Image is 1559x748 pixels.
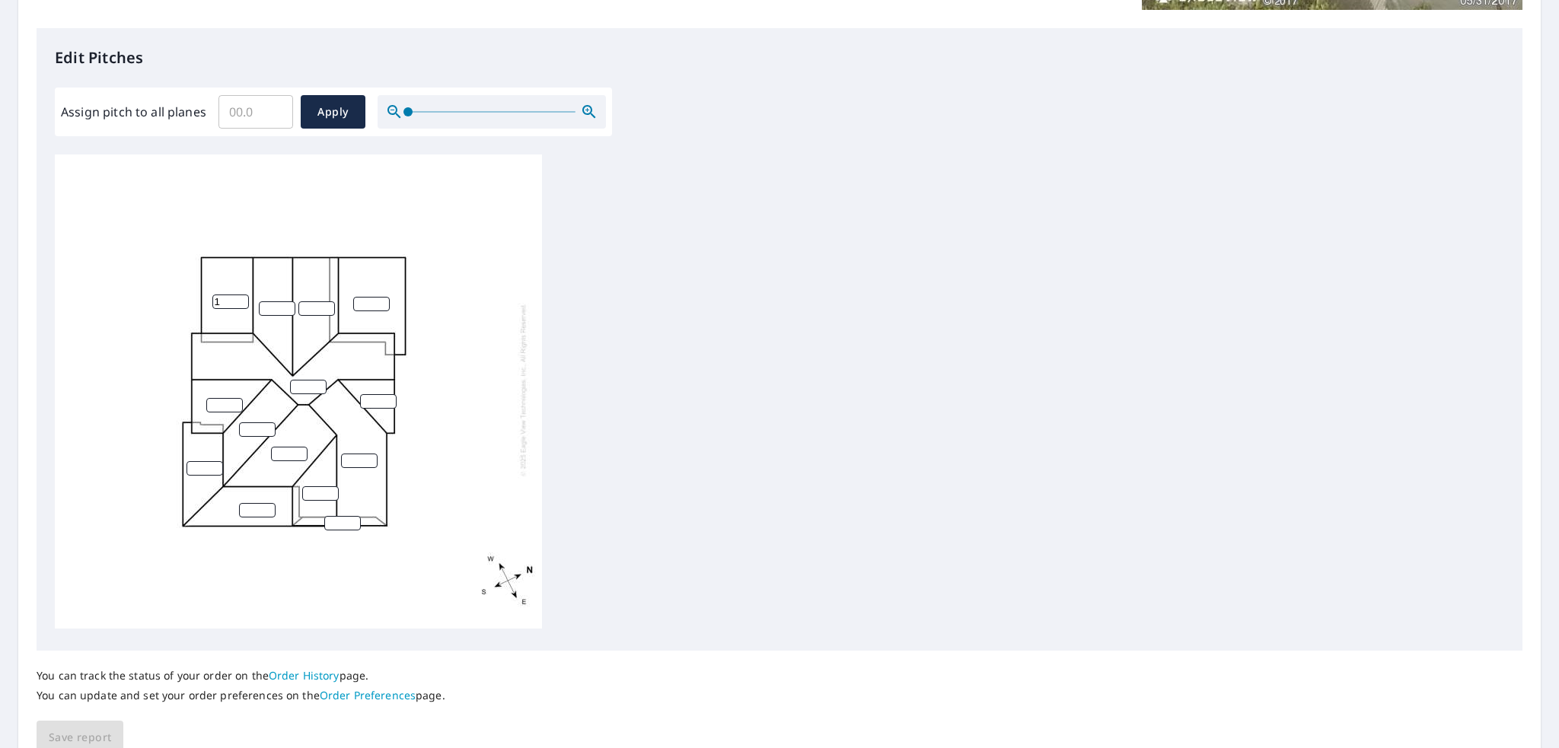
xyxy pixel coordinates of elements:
a: Order Preferences [320,688,416,702]
span: Apply [313,103,353,122]
p: You can track the status of your order on the page. [37,669,445,683]
input: 00.0 [218,91,293,133]
a: Order History [269,668,340,683]
button: Apply [301,95,365,129]
p: Edit Pitches [55,46,1504,69]
p: You can update and set your order preferences on the page. [37,689,445,702]
label: Assign pitch to all planes [61,103,206,121]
